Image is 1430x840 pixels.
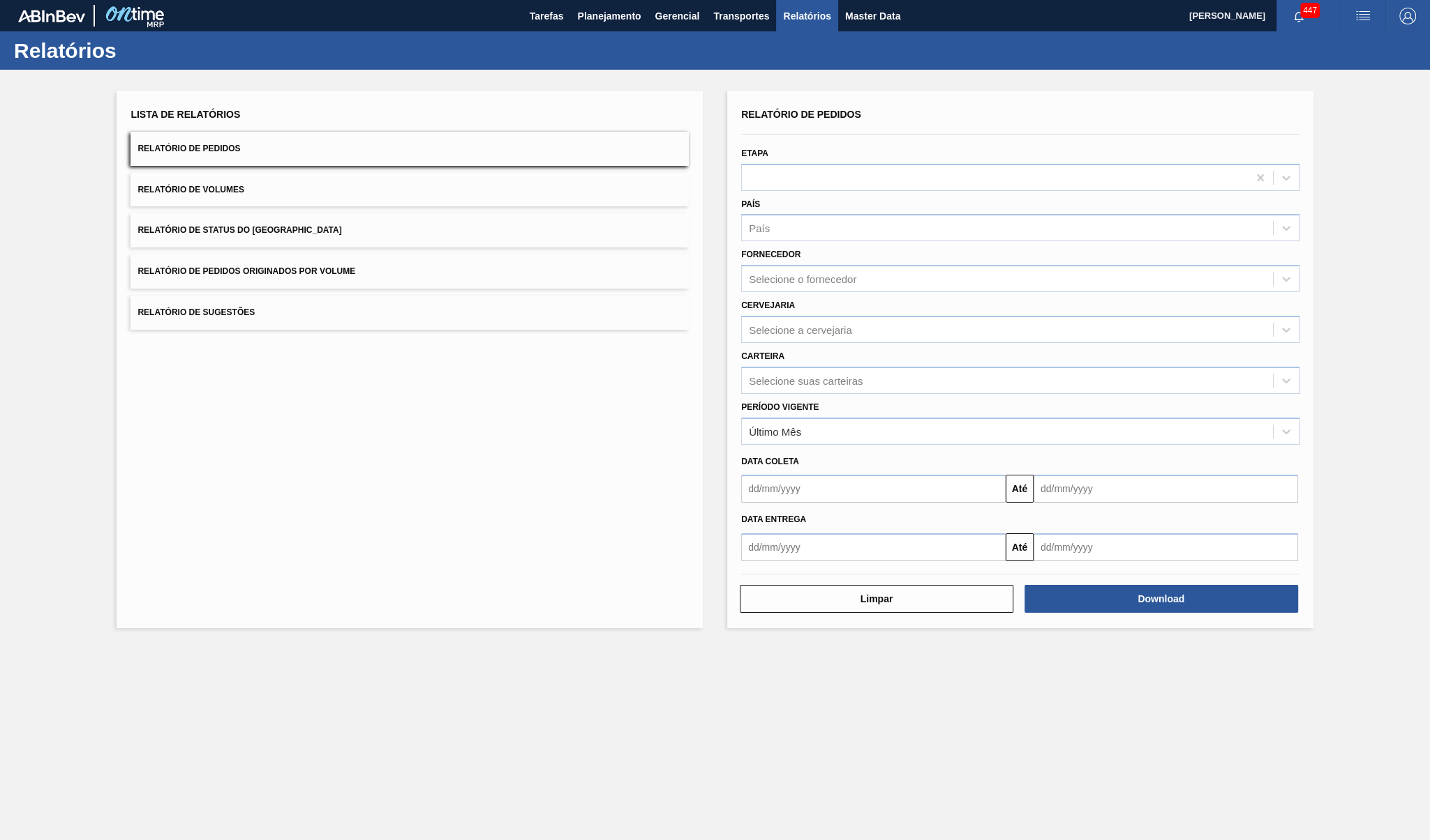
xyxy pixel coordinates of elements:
[749,425,801,437] div: Último Mês
[741,300,795,310] label: Cervejaria
[1276,6,1321,26] button: Notificações
[131,296,689,330] button: Relatório de Sugestões
[749,273,856,285] div: Selecione o fornecedor
[741,533,1006,561] input: dd/mm/yyyy
[741,148,768,158] label: Etapa
[1025,585,1298,613] button: Download
[741,514,806,524] span: Data Entrega
[131,173,689,207] button: Relatório de Volumes
[845,8,900,24] span: Master Data
[137,266,355,276] span: Relatório de Pedidos Originados por Volume
[137,307,255,317] span: Relatório de Sugestões
[1006,533,1034,561] button: Até
[131,132,689,166] button: Relatório de Pedidos
[1399,8,1416,24] img: Logout
[783,8,831,24] span: Relatórios
[18,10,85,22] img: TNhmsLtSVTkK8tSr43FrP2fwEKptu5GPRR3wAAAABJRU5ErkJggg==
[655,8,700,24] span: Gerencial
[1034,475,1298,503] input: dd/mm/yyyy
[131,254,689,289] button: Relatório de Pedidos Originados por Volume
[741,457,799,466] span: Data coleta
[577,8,641,24] span: Planejamento
[530,8,564,24] span: Tarefas
[131,109,240,120] span: Lista de Relatórios
[741,402,819,412] label: Período Vigente
[713,8,769,24] span: Transportes
[740,585,1013,613] button: Limpar
[131,213,689,247] button: Relatório de Status do [GEOGRAPHIC_DATA]
[137,185,244,194] span: Relatório de Volumes
[1355,8,1371,24] img: userActions
[741,109,861,120] span: Relatório de Pedidos
[14,43,262,59] h1: Relatórios
[1300,3,1320,18] span: 447
[137,144,240,153] span: Relatório de Pedidos
[749,222,770,234] div: País
[749,323,852,335] div: Selecione a cervejaria
[741,250,800,259] label: Fornecedor
[1006,475,1034,503] button: Até
[741,475,1006,503] input: dd/mm/yyyy
[741,199,760,209] label: País
[741,351,784,361] label: Carteira
[749,374,863,386] div: Selecione suas carteiras
[1034,533,1298,561] input: dd/mm/yyyy
[137,225,341,235] span: Relatório de Status do [GEOGRAPHIC_DATA]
